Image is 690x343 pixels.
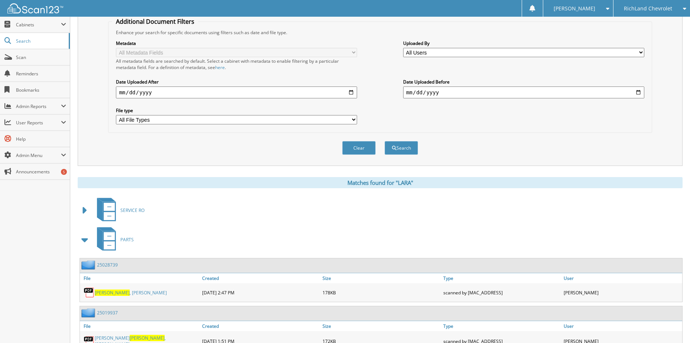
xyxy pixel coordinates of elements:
[97,262,118,268] a: 25028739
[16,103,61,110] span: Admin Reports
[120,236,134,243] span: PARTS
[80,273,200,283] a: File
[16,54,66,61] span: Scan
[16,120,61,126] span: User Reports
[16,71,66,77] span: Reminders
[112,29,648,36] div: Enhance your search for specific documents using filters such as date and file type.
[93,196,145,225] a: SERVICE RO
[81,308,97,317] img: folder2.png
[562,273,682,283] a: User
[116,86,357,98] input: start
[562,285,682,300] div: [PERSON_NAME]
[403,79,644,85] label: Date Uploaded Before
[562,321,682,331] a: User
[624,6,672,11] span: RichLand Chevrolet
[112,17,198,26] legend: Additional Document Filters
[84,287,95,298] img: PDF.png
[7,3,63,13] img: scan123-logo-white.svg
[215,64,225,71] a: here
[16,22,61,28] span: Cabinets
[321,285,441,300] div: 178KB
[321,273,441,283] a: Size
[200,285,321,300] div: [DATE] 2:47 PM
[441,321,562,331] a: Type
[16,38,65,44] span: Search
[97,310,118,316] a: 25019937
[78,177,683,188] div: Matches found for "LARA"
[130,335,165,341] span: [PERSON_NAME]
[441,285,562,300] div: scanned by [MAC_ADDRESS]
[200,273,321,283] a: Created
[441,273,562,283] a: Type
[342,141,376,155] button: Clear
[120,207,145,213] span: SERVICE RO
[16,87,66,93] span: Bookmarks
[116,58,357,71] div: All metadata fields are searched by default. Select a cabinet with metadata to enable filtering b...
[403,40,644,46] label: Uploaded By
[16,169,66,175] span: Announcements
[116,79,357,85] label: Date Uploaded After
[93,225,134,254] a: PARTS
[95,290,130,296] span: [PERSON_NAME]
[61,169,67,175] div: 5
[321,321,441,331] a: Size
[116,40,357,46] label: Metadata
[554,6,595,11] span: [PERSON_NAME]
[16,136,66,142] span: Help
[403,86,644,98] input: end
[95,290,167,296] a: [PERSON_NAME], [PERSON_NAME]
[80,321,200,331] a: File
[81,260,97,269] img: folder2.png
[200,321,321,331] a: Created
[116,107,357,114] label: File type
[385,141,418,155] button: Search
[653,307,690,343] iframe: Chat Widget
[16,152,61,159] span: Admin Menu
